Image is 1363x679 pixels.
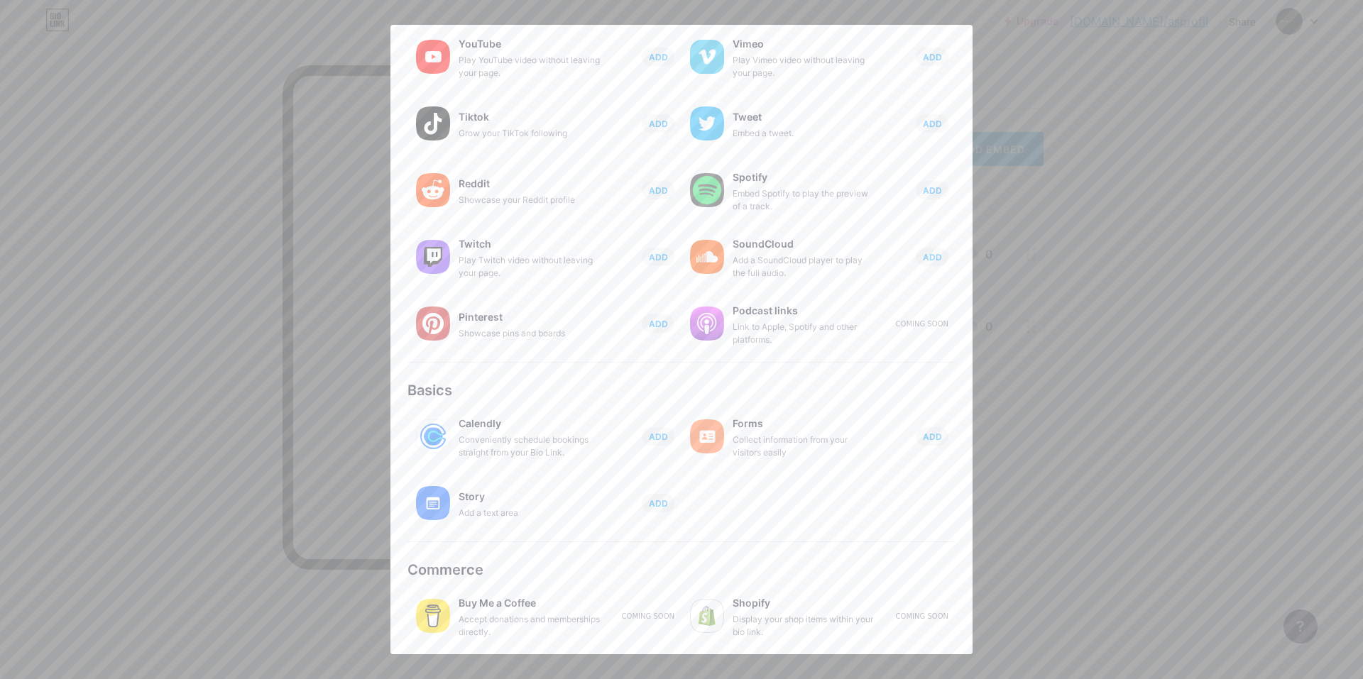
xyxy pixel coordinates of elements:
div: Showcase your Reddit profile [459,194,601,206]
span: ADD [649,497,668,509]
div: Conveniently schedule bookings straight from your Bio Link. [459,434,601,459]
div: Spotify [733,167,875,187]
span: ADD [923,431,942,443]
span: ADD [923,118,942,130]
div: Embed a tweet. [733,127,875,140]
button: ADD [916,427,948,446]
div: Collect information from your visitors easily [733,434,875,459]
img: calendly [416,419,450,453]
div: Buy Me a Coffee [459,593,601,613]
div: Display your shop items within your bio link. [733,613,875,639]
button: ADD [916,48,948,66]
span: ADD [649,51,668,63]
div: Forms [733,414,875,434]
img: tiktok [416,106,450,140]
img: shopify [690,599,724,633]
div: Coming soon [896,611,948,622]
div: Coming soon [896,319,948,329]
img: forms [690,419,724,453]
button: ADD [642,248,674,266]
img: vimeo [690,40,724,74]
div: Tweet [733,107,875,127]
div: Embed Spotify to play the preview of a track. [733,187,875,213]
button: ADD [642,427,674,446]
div: Tiktok [459,107,601,127]
div: Vimeo [733,34,875,54]
button: ADD [642,314,674,333]
img: spotify [690,173,724,207]
span: ADD [923,251,942,263]
div: Grow your TikTok following [459,127,601,140]
img: twitch [416,240,450,274]
div: Podcast links [733,301,875,321]
img: youtube [416,40,450,74]
span: ADD [649,431,668,443]
button: ADD [642,48,674,66]
div: Add a SoundCloud player to play the full audio. [733,254,875,280]
div: Story [459,487,601,507]
div: Play Twitch video without leaving your page. [459,254,601,280]
div: Commerce [407,559,956,580]
span: ADD [923,184,942,197]
div: Calendly [459,414,601,434]
img: buymeacoffee [416,599,450,633]
div: YouTube [459,34,601,54]
img: podcastlinks [690,307,724,341]
button: ADD [916,114,948,133]
button: ADD [916,248,948,266]
span: ADD [649,251,668,263]
div: Basics [407,380,956,401]
div: Pinterest [459,307,601,327]
img: soundcloud [690,240,724,274]
div: Shopify [733,593,875,613]
div: Accept donations and memberships directly. [459,613,601,639]
div: Play YouTube video without leaving your page. [459,54,601,79]
div: Showcase pins and boards [459,327,601,340]
div: Add a text area [459,507,601,519]
div: Link to Apple, Spotify and other platforms. [733,321,875,346]
span: ADD [923,51,942,63]
button: ADD [916,181,948,199]
button: ADD [642,181,674,199]
div: Twitch [459,234,601,254]
img: pinterest [416,307,450,341]
span: ADD [649,118,668,130]
div: SoundCloud [733,234,875,254]
div: Coming soon [622,611,674,622]
span: ADD [649,184,668,197]
span: ADD [649,318,668,330]
button: ADD [642,494,674,512]
img: story [416,486,450,520]
img: reddit [416,173,450,207]
img: twitter [690,106,724,140]
div: Play Vimeo video without leaving your page. [733,54,875,79]
button: ADD [642,114,674,133]
div: Reddit [459,174,601,194]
